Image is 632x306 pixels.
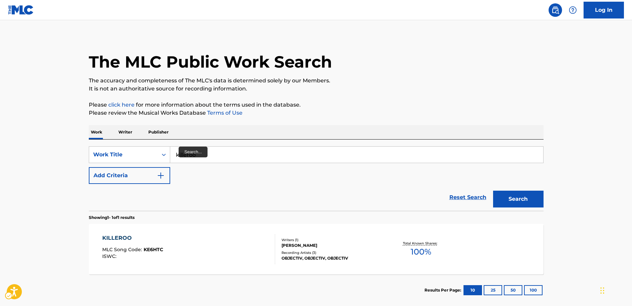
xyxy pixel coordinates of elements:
[600,280,604,301] div: Drag
[463,285,482,295] button: 10
[116,125,134,139] p: Writer
[584,2,624,18] a: Log In
[108,102,135,108] a: click here
[157,171,165,180] img: 9d2ae6d4665cec9f34b9.svg
[484,285,502,295] button: 25
[282,237,383,242] div: Writers ( 1 )
[89,125,104,139] p: Work
[89,224,544,274] a: KILLEROOMLC Song Code:KE6HTCISWC:Writers (1)[PERSON_NAME]Recording Artists (3)OBJECTIV, OBJECTIV,...
[89,52,332,72] h1: The MLC Public Work Search
[403,241,439,246] p: Total Known Shares:
[8,5,34,15] img: MLC Logo
[411,246,431,258] span: 100 %
[93,151,154,159] div: Work Title
[282,255,383,261] div: OBJECTIV, OBJECTIV, OBJECTIV
[158,147,170,163] div: On
[89,85,544,93] p: It is not an authoritative source for recording information.
[493,191,544,207] button: Search
[598,274,632,306] iframe: Hubspot Iframe
[144,246,163,253] span: KE6HTC
[102,246,144,253] span: MLC Song Code :
[89,77,544,85] p: The accuracy and completeness of The MLC's data is determined solely by our Members.
[89,109,544,117] p: Please review the Musical Works Database
[598,274,632,306] div: Chat Widget
[524,285,543,295] button: 100
[146,125,171,139] p: Publisher
[89,101,544,109] p: Please for more information about the terms used in the database.
[206,110,243,116] a: Terms of Use
[282,250,383,255] div: Recording Artists ( 3 )
[89,215,135,221] p: Showing 1 - 1 of 1 results
[170,147,543,163] input: Search...
[424,287,463,293] p: Results Per Page:
[89,146,544,211] form: Search Form
[102,253,118,259] span: ISWC :
[504,285,522,295] button: 50
[102,234,163,242] div: KILLEROO
[551,6,559,14] img: search
[446,190,490,205] a: Reset Search
[569,6,577,14] img: help
[89,167,170,184] button: Add Criteria
[282,242,383,248] div: [PERSON_NAME]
